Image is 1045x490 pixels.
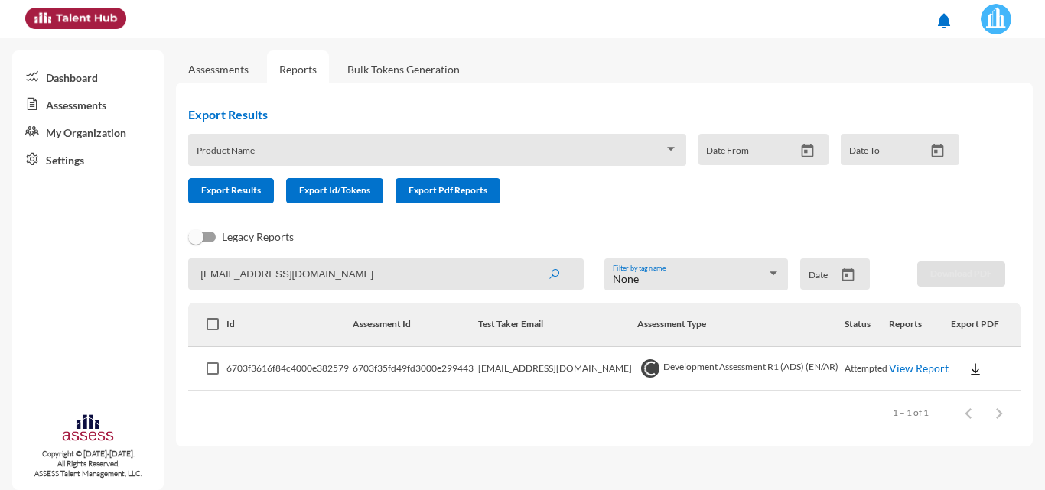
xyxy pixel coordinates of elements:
[845,347,889,391] td: Attempted
[267,50,329,88] a: Reports
[335,50,472,88] a: Bulk Tokens Generation
[12,63,164,90] a: Dashboard
[835,267,861,283] button: Open calendar
[637,347,845,391] td: Development Assessment R1 (ADS) (EN/AR)
[409,184,487,196] span: Export Pdf Reports
[951,303,1021,347] th: Export PDF
[637,303,845,347] th: Assessment Type
[188,63,249,76] a: Assessments
[188,107,972,122] h2: Export Results
[889,362,949,375] a: View Report
[353,303,477,347] th: Assessment Id
[299,184,370,196] span: Export Id/Tokens
[478,303,637,347] th: Test Taker Email
[188,258,584,290] input: Search by name, token, assessment type, etc.
[930,268,992,279] span: Download PDF
[953,398,984,428] button: Previous page
[353,347,477,391] td: 6703f35fd49fd3000e299443
[201,184,261,196] span: Export Results
[12,145,164,173] a: Settings
[984,398,1014,428] button: Next page
[845,303,889,347] th: Status
[188,178,274,203] button: Export Results
[61,413,114,446] img: assesscompany-logo.png
[935,11,953,30] mat-icon: notifications
[893,407,929,418] div: 1 – 1 of 1
[12,449,164,479] p: Copyright © [DATE]-[DATE]. All Rights Reserved. ASSESS Talent Management, LLC.
[12,118,164,145] a: My Organization
[889,303,951,347] th: Reports
[226,347,353,391] td: 6703f3616f84c4000e382579
[924,143,951,159] button: Open calendar
[188,391,1021,434] mat-paginator: Select page
[12,90,164,118] a: Assessments
[613,272,639,285] span: None
[286,178,383,203] button: Export Id/Tokens
[917,261,1005,287] button: Download PDF
[222,228,294,246] span: Legacy Reports
[478,347,637,391] td: [EMAIL_ADDRESS][DOMAIN_NAME]
[396,178,500,203] button: Export Pdf Reports
[794,143,821,159] button: Open calendar
[226,303,353,347] th: Id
